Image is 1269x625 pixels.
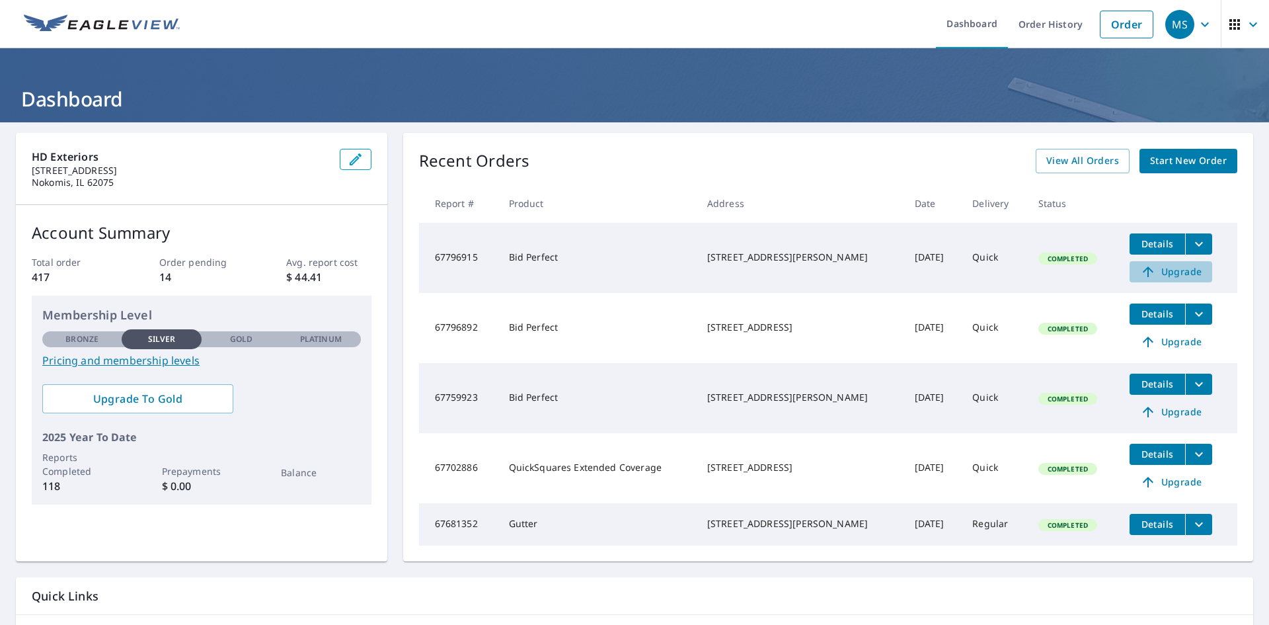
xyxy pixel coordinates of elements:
[419,433,498,503] td: 67702886
[1137,334,1204,350] span: Upgrade
[16,85,1253,112] h1: Dashboard
[419,293,498,363] td: 67796892
[419,149,530,173] p: Recent Orders
[32,269,116,285] p: 417
[1185,304,1212,325] button: filesDropdownBtn-67796892
[1040,464,1096,474] span: Completed
[498,184,697,223] th: Product
[498,503,697,546] td: Gutter
[148,333,176,345] p: Silver
[1130,374,1185,395] button: detailsBtn-67759923
[1040,521,1096,530] span: Completed
[42,429,361,445] p: 2025 Year To Date
[281,466,360,479] p: Balance
[32,165,329,177] p: [STREET_ADDRESS]
[1137,308,1177,320] span: Details
[159,255,244,269] p: Order pending
[419,503,498,546] td: 67681352
[42,478,122,494] p: 118
[498,433,697,503] td: QuickSquares Extended Coverage
[1028,184,1119,223] th: Status
[230,333,252,345] p: Gold
[1040,324,1096,333] span: Completed
[419,363,498,433] td: 67759923
[32,177,329,188] p: Nokomis, IL 62075
[904,223,962,293] td: [DATE]
[1137,264,1204,280] span: Upgrade
[1137,237,1177,250] span: Details
[300,333,342,345] p: Platinum
[286,269,371,285] p: $ 44.41
[962,223,1027,293] td: Quick
[162,464,241,478] p: Prepayments
[498,223,697,293] td: Bid Perfect
[904,363,962,433] td: [DATE]
[32,221,371,245] p: Account Summary
[1185,514,1212,535] button: filesDropdownBtn-67681352
[42,450,122,478] p: Reports Completed
[1130,331,1212,353] a: Upgrade
[1100,11,1153,38] a: Order
[32,255,116,269] p: Total order
[962,433,1027,503] td: Quick
[1137,448,1177,460] span: Details
[904,433,962,503] td: [DATE]
[1185,233,1212,255] button: filesDropdownBtn-67796915
[962,503,1027,546] td: Regular
[1130,233,1185,255] button: detailsBtn-67796915
[159,269,244,285] p: 14
[904,293,962,363] td: [DATE]
[707,391,894,404] div: [STREET_ADDRESS][PERSON_NAME]
[1040,394,1096,403] span: Completed
[1185,444,1212,465] button: filesDropdownBtn-67702886
[1130,472,1212,493] a: Upgrade
[707,517,894,530] div: [STREET_ADDRESS][PERSON_NAME]
[1185,374,1212,395] button: filesDropdownBtn-67759923
[42,306,361,324] p: Membership Level
[962,293,1027,363] td: Quick
[904,184,962,223] th: Date
[1040,254,1096,263] span: Completed
[32,149,329,165] p: HD Exteriors
[53,392,223,406] span: Upgrade To Gold
[1139,149,1237,173] a: Start New Order
[1137,378,1177,390] span: Details
[1130,261,1212,282] a: Upgrade
[1130,304,1185,325] button: detailsBtn-67796892
[1150,153,1227,169] span: Start New Order
[1130,444,1185,465] button: detailsBtn-67702886
[707,251,894,264] div: [STREET_ADDRESS][PERSON_NAME]
[498,363,697,433] td: Bid Perfect
[1137,404,1204,420] span: Upgrade
[419,184,498,223] th: Report #
[1137,518,1177,530] span: Details
[1046,153,1119,169] span: View All Orders
[904,503,962,546] td: [DATE]
[498,293,697,363] td: Bid Perfect
[707,321,894,334] div: [STREET_ADDRESS]
[1165,10,1194,39] div: MS
[24,15,180,34] img: EV Logo
[1036,149,1130,173] a: View All Orders
[65,333,98,345] p: Bronze
[419,223,498,293] td: 67796915
[1130,514,1185,535] button: detailsBtn-67681352
[707,461,894,474] div: [STREET_ADDRESS]
[1137,474,1204,490] span: Upgrade
[286,255,371,269] p: Avg. report cost
[697,184,904,223] th: Address
[962,184,1027,223] th: Delivery
[42,353,361,368] a: Pricing and membership levels
[32,588,1237,604] p: Quick Links
[42,384,233,413] a: Upgrade To Gold
[1130,401,1212,423] a: Upgrade
[162,478,241,494] p: $ 0.00
[962,363,1027,433] td: Quick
